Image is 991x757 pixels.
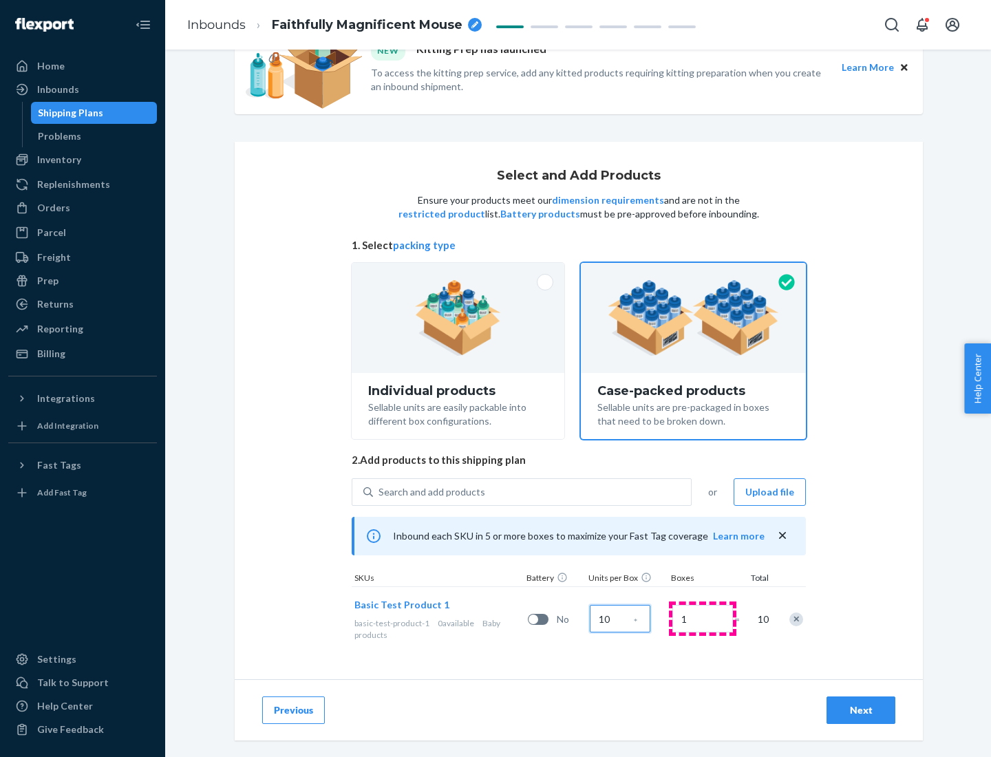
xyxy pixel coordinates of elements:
[31,125,158,147] a: Problems
[497,169,661,183] h1: Select and Add Products
[672,605,733,632] input: Number of boxes
[37,178,110,191] div: Replenishments
[371,41,405,60] div: NEW
[8,672,157,694] a: Talk to Support
[368,398,548,428] div: Sellable units are easily packable into different box configurations.
[842,60,894,75] button: Learn More
[354,598,449,612] button: Basic Test Product 1
[713,529,765,543] button: Learn more
[15,18,74,32] img: Flexport logo
[354,599,449,610] span: Basic Test Product 1
[352,517,806,555] div: Inbound each SKU in 5 or more boxes to maximize your Fast Tag coverage
[8,197,157,219] a: Orders
[500,207,580,221] button: Battery products
[38,129,81,143] div: Problems
[908,11,936,39] button: Open notifications
[897,60,912,75] button: Close
[586,572,668,586] div: Units per Box
[31,102,158,124] a: Shipping Plans
[827,696,895,724] button: Next
[8,648,157,670] a: Settings
[368,384,548,398] div: Individual products
[668,572,737,586] div: Boxes
[964,343,991,414] button: Help Center
[37,83,79,96] div: Inbounds
[597,384,789,398] div: Case-packed products
[590,605,650,632] input: Case Quantity
[8,343,157,365] a: Billing
[789,612,803,626] div: Remove Item
[37,201,70,215] div: Orders
[939,11,966,39] button: Open account menu
[734,612,748,626] span: =
[8,454,157,476] button: Fast Tags
[8,55,157,77] a: Home
[776,529,789,543] button: close
[187,17,246,32] a: Inbounds
[176,5,493,45] ol: breadcrumbs
[438,618,474,628] span: 0 available
[37,250,71,264] div: Freight
[8,173,157,195] a: Replenishments
[37,487,87,498] div: Add Fast Tag
[37,322,83,336] div: Reporting
[524,572,586,586] div: Battery
[552,193,664,207] button: dimension requirements
[38,106,103,120] div: Shipping Plans
[37,226,66,239] div: Parcel
[354,617,522,641] div: Baby products
[37,297,74,311] div: Returns
[8,718,157,740] button: Give Feedback
[379,485,485,499] div: Search and add products
[397,193,760,221] p: Ensure your products meet our and are not in the list. must be pre-approved before inbounding.
[393,238,456,253] button: packing type
[416,41,546,60] p: Kitting Prep has launched
[8,318,157,340] a: Reporting
[8,222,157,244] a: Parcel
[597,398,789,428] div: Sellable units are pre-packaged in boxes that need to be broken down.
[129,11,157,39] button: Close Navigation
[734,478,806,506] button: Upload file
[37,392,95,405] div: Integrations
[352,572,524,586] div: SKUs
[37,274,58,288] div: Prep
[8,695,157,717] a: Help Center
[415,280,501,356] img: individual-pack.facf35554cb0f1810c75b2bd6df2d64e.png
[708,485,717,499] span: or
[557,612,584,626] span: No
[8,482,157,504] a: Add Fast Tag
[8,246,157,268] a: Freight
[8,387,157,409] button: Integrations
[8,78,157,100] a: Inbounds
[37,676,109,690] div: Talk to Support
[398,207,485,221] button: restricted product
[37,347,65,361] div: Billing
[608,280,779,356] img: case-pack.59cecea509d18c883b923b81aeac6d0b.png
[8,149,157,171] a: Inventory
[37,420,98,431] div: Add Integration
[8,270,157,292] a: Prep
[737,572,771,586] div: Total
[37,652,76,666] div: Settings
[8,293,157,315] a: Returns
[838,703,884,717] div: Next
[37,153,81,167] div: Inventory
[352,238,806,253] span: 1. Select
[878,11,906,39] button: Open Search Box
[272,17,462,34] span: Faithfully Magnificent Mouse
[37,59,65,73] div: Home
[755,612,769,626] span: 10
[354,618,429,628] span: basic-test-product-1
[371,66,829,94] p: To access the kitting prep service, add any kitted products requiring kitting preparation when yo...
[37,723,104,736] div: Give Feedback
[37,699,93,713] div: Help Center
[352,453,806,467] span: 2. Add products to this shipping plan
[262,696,325,724] button: Previous
[37,458,81,472] div: Fast Tags
[8,415,157,437] a: Add Integration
